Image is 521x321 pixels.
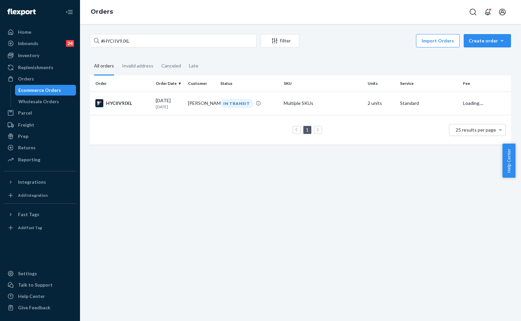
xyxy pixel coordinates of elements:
[365,92,397,115] td: 2 units
[18,270,37,277] div: Settings
[18,282,53,288] div: Talk to Support
[305,127,310,133] a: Page 1 is your current page
[63,5,76,19] button: Close Navigation
[460,75,511,92] th: Fee
[4,154,76,165] a: Reporting
[4,73,76,84] a: Orders
[90,75,153,92] th: Order
[416,34,460,47] button: Import Orders
[365,75,397,92] th: Units
[15,85,76,96] a: Ecommerce Orders
[18,133,28,140] div: Prep
[397,75,460,92] th: Service
[18,110,32,116] div: Parcel
[18,144,36,151] div: Returns
[18,211,39,218] div: Fast Tags
[18,52,39,59] div: Inventory
[4,302,76,313] button: Give Feedback
[281,92,365,115] td: Multiple SKUs
[18,179,46,185] div: Integrations
[456,127,496,133] span: 25 results per page
[18,87,61,94] div: Ecommerce Orders
[18,293,45,300] div: Help Center
[4,177,76,187] button: Integrations
[189,57,198,74] div: Late
[18,225,42,230] div: Add Fast Tag
[281,75,365,92] th: SKU
[161,57,181,74] div: Canceled
[496,5,509,19] button: Open account menu
[4,280,76,290] a: Talk to Support
[18,64,53,71] div: Replenishments
[261,37,299,44] div: Filter
[502,144,515,178] button: Help Center
[18,29,31,35] div: Home
[91,8,113,15] a: Orders
[66,40,74,47] div: 24
[4,142,76,153] a: Returns
[4,209,76,220] button: Fast Tags
[481,5,494,19] button: Open notifications
[4,222,76,233] a: Add Fast Tag
[7,9,36,15] img: Flexport logo
[4,268,76,279] a: Settings
[4,131,76,142] a: Prep
[4,62,76,73] a: Replenishments
[94,57,114,75] div: All orders
[400,100,458,107] p: Standard
[15,96,76,107] a: Wholesale Orders
[90,34,257,47] input: Search orders
[4,50,76,61] a: Inventory
[460,92,511,115] td: Loading....
[18,304,50,311] div: Give Feedback
[464,34,511,47] button: Create order
[188,81,215,86] div: Customer
[85,2,118,22] ol: breadcrumbs
[218,75,281,92] th: Status
[18,156,40,163] div: Reporting
[122,57,153,74] div: Invalid address
[185,92,218,115] td: [PERSON_NAME]
[220,99,253,108] div: IN TRANSIT
[4,27,76,37] a: Home
[156,97,183,110] div: [DATE]
[95,99,150,107] div: HYCIIV9JXL
[4,108,76,118] a: Parcel
[469,37,506,44] div: Create order
[156,104,183,110] p: [DATE]
[4,120,76,130] a: Freight
[261,34,299,47] button: Filter
[18,98,59,105] div: Wholesale Orders
[18,40,38,47] div: Inbounds
[18,122,34,128] div: Freight
[4,190,76,201] a: Add Integration
[466,5,480,19] button: Open Search Box
[4,291,76,302] a: Help Center
[18,192,48,198] div: Add Integration
[4,38,76,49] a: Inbounds24
[153,75,185,92] th: Order Date
[18,75,34,82] div: Orders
